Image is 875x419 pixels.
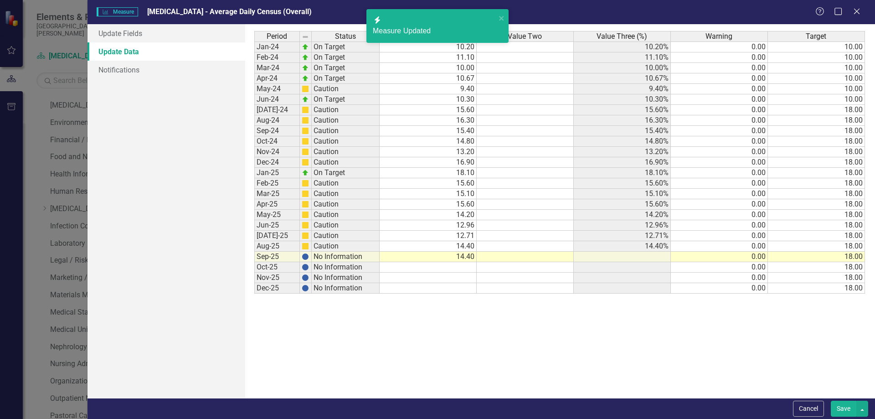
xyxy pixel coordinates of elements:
span: Target [806,32,826,41]
img: cBAA0RP0Y6D5n+AAAAAElFTkSuQmCC [302,127,309,134]
td: 12.96% [574,220,671,231]
td: 15.60 [380,199,477,210]
img: zOikAAAAAElFTkSuQmCC [302,54,309,61]
td: Caution [312,220,380,231]
td: Sep-25 [254,252,300,262]
td: 16.90% [574,157,671,168]
td: Apr-25 [254,199,300,210]
td: 10.67 [380,73,477,84]
td: 0.00 [671,262,768,273]
td: 13.20% [574,147,671,157]
td: 0.00 [671,147,768,157]
td: 0.00 [671,126,768,136]
td: May-25 [254,210,300,220]
td: 0.00 [671,178,768,189]
td: 14.80 [380,136,477,147]
td: 0.00 [671,220,768,231]
td: 14.80% [574,136,671,147]
td: On Target [312,63,380,73]
td: Caution [312,199,380,210]
td: Caution [312,115,380,126]
td: Jun-25 [254,220,300,231]
img: cBAA0RP0Y6D5n+AAAAAElFTkSuQmCC [302,85,309,93]
td: 0.00 [671,105,768,115]
img: cBAA0RP0Y6D5n+AAAAAElFTkSuQmCC [302,138,309,145]
span: Value Three (%) [597,32,647,41]
td: 18.00 [768,199,865,210]
td: Caution [312,241,380,252]
a: Notifications [87,61,245,79]
td: 16.30% [574,115,671,126]
td: Jan-24 [254,41,300,52]
td: 12.71% [574,231,671,241]
button: Cancel [793,401,824,417]
td: Mar-25 [254,189,300,199]
td: Caution [312,147,380,157]
td: Caution [312,231,380,241]
span: Period [267,32,287,41]
td: 15.60 [380,178,477,189]
td: Caution [312,126,380,136]
span: Warning [705,32,732,41]
td: 18.00 [768,262,865,273]
td: Nov-25 [254,273,300,283]
td: Oct-24 [254,136,300,147]
td: Caution [312,189,380,199]
td: 15.40% [574,126,671,136]
td: 10.00 [768,41,865,52]
td: 9.40 [380,84,477,94]
img: zOikAAAAAElFTkSuQmCC [302,75,309,82]
td: 10.00 [768,84,865,94]
td: 0.00 [671,94,768,105]
td: No Information [312,273,380,283]
td: Apr-24 [254,73,300,84]
td: Caution [312,105,380,115]
td: 0.00 [671,136,768,147]
td: Feb-24 [254,52,300,63]
img: cBAA0RP0Y6D5n+AAAAAElFTkSuQmCC [302,117,309,124]
td: 18.00 [768,136,865,147]
td: 15.40 [380,126,477,136]
img: BgCOk07PiH71IgAAAABJRU5ErkJggg== [302,274,309,281]
td: 14.20 [380,210,477,220]
td: Aug-25 [254,241,300,252]
td: 0.00 [671,168,768,178]
img: zOikAAAAAElFTkSuQmCC [302,43,309,51]
td: 0.00 [671,252,768,262]
td: 18.00 [768,252,865,262]
img: cBAA0RP0Y6D5n+AAAAAElFTkSuQmCC [302,201,309,208]
td: 15.10 [380,189,477,199]
td: Sep-24 [254,126,300,136]
span: [MEDICAL_DATA] - Average Daily Census (Overall) [147,7,312,16]
td: 14.40 [380,252,477,262]
td: [DATE]-24 [254,105,300,115]
td: 15.60 [380,105,477,115]
td: No Information [312,283,380,294]
td: 0.00 [671,273,768,283]
td: 10.00 [768,73,865,84]
td: 10.30 [380,94,477,105]
td: 0.00 [671,84,768,94]
td: 18.00 [768,168,865,178]
td: 18.00 [768,241,865,252]
td: 13.20 [380,147,477,157]
img: zOikAAAAAElFTkSuQmCC [302,169,309,176]
td: 12.71 [380,231,477,241]
td: Feb-25 [254,178,300,189]
img: cBAA0RP0Y6D5n+AAAAAElFTkSuQmCC [302,159,309,166]
span: Measure [97,7,138,16]
td: May-24 [254,84,300,94]
td: Caution [312,178,380,189]
img: cBAA0RP0Y6D5n+AAAAAElFTkSuQmCC [302,222,309,229]
td: 16.30 [380,115,477,126]
td: 18.00 [768,189,865,199]
img: BgCOk07PiH71IgAAAABJRU5ErkJggg== [302,264,309,271]
td: Oct-25 [254,262,300,273]
td: 18.00 [768,273,865,283]
td: 18.00 [768,157,865,168]
span: Status [335,32,356,41]
td: 10.00 [768,94,865,105]
td: 14.40% [574,241,671,252]
td: No Information [312,262,380,273]
td: 15.10% [574,189,671,199]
